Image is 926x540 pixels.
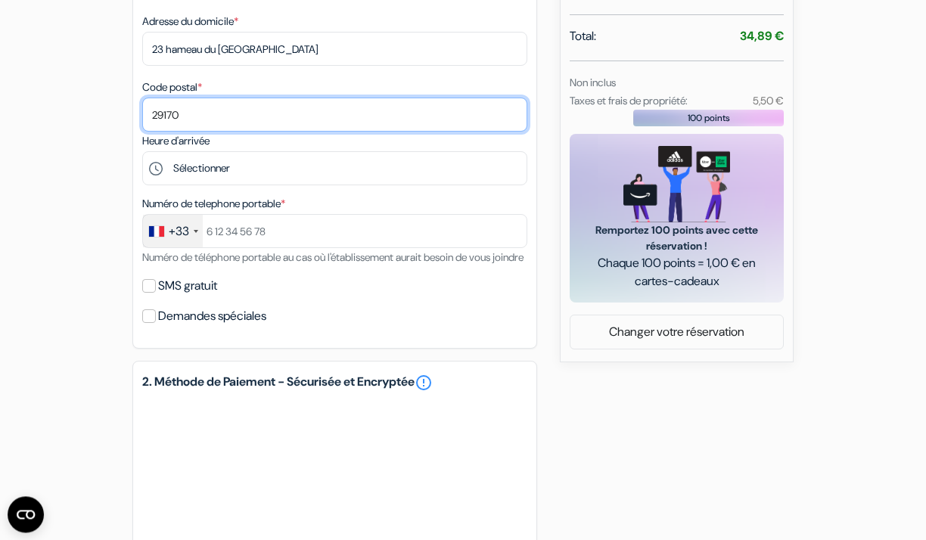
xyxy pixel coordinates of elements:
[143,215,203,247] div: France: +33
[8,496,44,532] button: Ouvrir le widget CMP
[570,27,596,45] span: Total:
[169,222,189,241] div: +33
[142,14,238,29] label: Adresse du domicile
[142,214,527,248] input: 6 12 34 56 78
[740,28,784,44] strong: 34,89 €
[142,196,285,212] label: Numéro de telephone portable
[588,254,766,290] span: Chaque 100 points = 1,00 € en cartes-cadeaux
[570,94,688,107] small: Taxes et frais de propriété:
[570,76,616,89] small: Non inclus
[142,374,527,392] h5: 2. Méthode de Paiement - Sécurisée et Encryptée
[158,275,217,296] label: SMS gratuit
[623,146,730,222] img: gift_card_hero_new.png
[570,318,783,346] a: Changer votre réservation
[753,94,784,107] small: 5,50 €
[158,306,266,327] label: Demandes spéciales
[142,250,524,264] small: Numéro de téléphone portable au cas où l'établissement aurait besoin de vous joindre
[142,79,202,95] label: Code postal
[142,133,210,149] label: Heure d'arrivée
[588,222,766,254] span: Remportez 100 points avec cette réservation !
[415,374,433,392] a: error_outline
[688,111,730,125] span: 100 points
